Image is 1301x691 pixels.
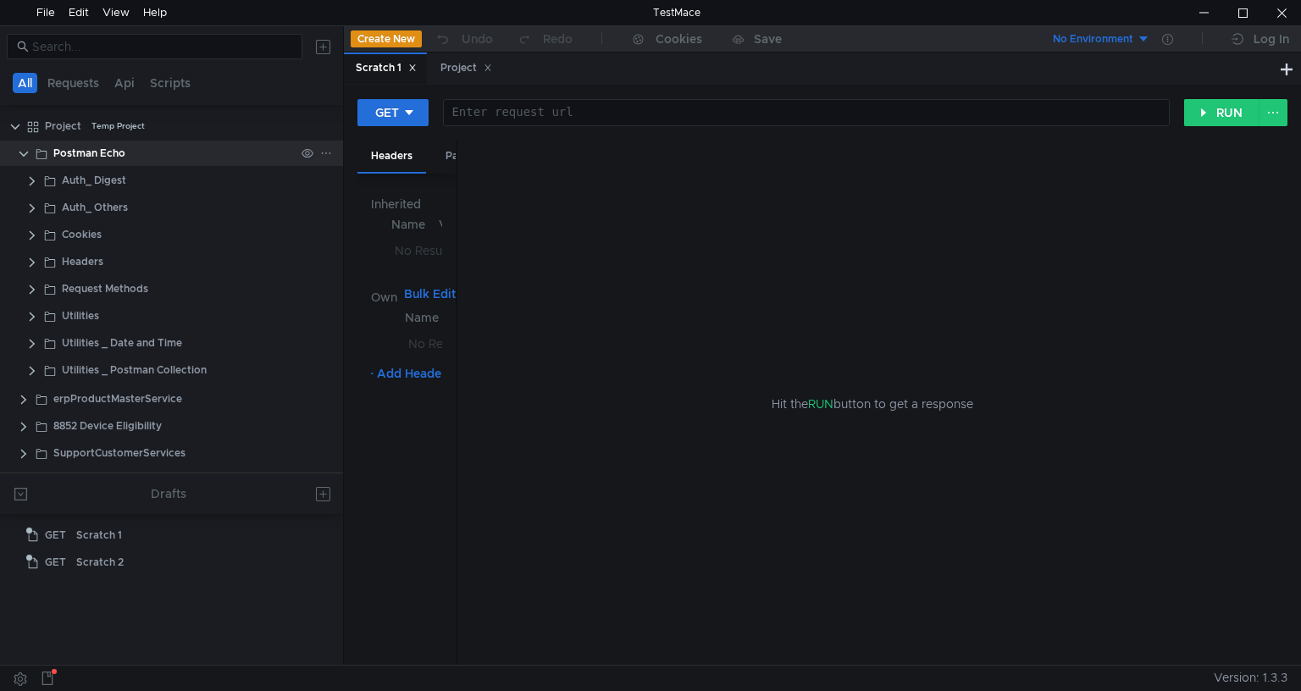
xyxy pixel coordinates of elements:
div: Utilities [62,303,99,329]
div: Auth_ Digest [62,168,126,193]
th: Name [398,307,446,328]
nz-embed-empty: No Results [395,243,455,258]
div: Postman Echo [53,141,125,166]
div: Temp Project [91,113,145,139]
button: Redo [505,26,584,52]
div: SupportCustomerServices [53,440,185,466]
button: Create New [351,30,422,47]
div: No Environment [1053,31,1133,47]
div: Headers [62,249,103,274]
span: GET [45,550,66,575]
nz-embed-empty: No Results [408,336,468,351]
span: Hit the button to get a response [772,395,973,413]
div: erpProductMasterService [53,386,182,412]
div: Project [440,59,492,77]
div: Undo [462,29,493,49]
div: Redo [543,29,573,49]
div: Params [432,141,496,172]
div: Project [45,113,81,139]
div: Cookies [656,29,702,49]
button: RUN [1184,99,1259,126]
button: Scripts [145,73,196,93]
div: GET [375,103,399,122]
h6: Inherited [371,194,442,214]
button: All [13,73,37,93]
div: Request Methods [62,276,148,301]
th: Value [432,214,478,235]
div: Scratch 1 [76,522,122,548]
div: Drafts [151,484,186,504]
button: + Add Header [360,363,453,384]
div: Utilities _ Postman Collection [62,357,207,383]
th: Name [385,214,432,235]
div: Scratch 2 [76,550,124,575]
button: Requests [42,73,104,93]
button: Bulk Edit [397,284,462,304]
button: GET [357,99,429,126]
div: SOHS External GUEST [53,467,165,493]
div: Log In [1254,29,1289,49]
div: 8852 Device Eligibility [53,413,162,439]
h6: Own [371,287,397,307]
div: Scratch 1 [356,59,417,77]
div: Save [754,33,782,45]
button: No Environment [1032,25,1150,53]
div: Utilities _ Date and Time [62,330,182,356]
div: Auth_ Others [62,195,128,220]
input: Search... [32,37,292,56]
button: Api [109,73,140,93]
span: GET [45,522,66,548]
span: Version: 1.3.3 [1214,666,1287,690]
button: Undo [422,26,505,52]
div: Cookies [62,222,102,247]
span: RUN [808,396,833,412]
div: Headers [357,141,426,174]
